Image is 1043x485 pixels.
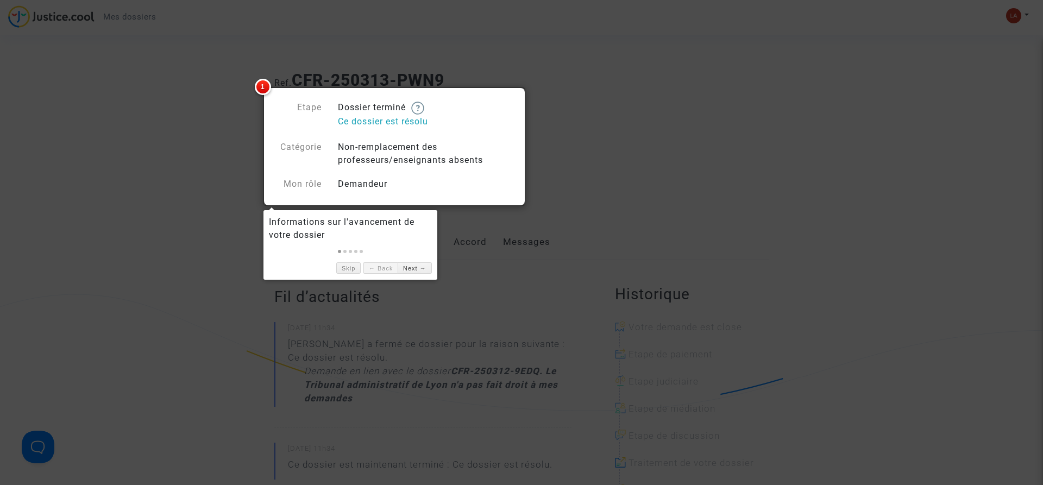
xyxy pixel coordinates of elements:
[398,262,431,274] a: Next →
[269,216,432,242] div: Informations sur l'avancement de votre dossier
[338,115,513,128] p: Ce dossier est résolu
[266,141,330,167] div: Catégorie
[266,178,330,191] div: Mon rôle
[411,102,424,115] img: help.svg
[255,79,271,95] span: 1
[330,178,521,191] div: Demandeur
[330,141,521,167] div: Non-remplacement des professeurs/enseignants absents
[363,262,398,274] a: ← Back
[266,101,330,130] div: Etape
[336,262,361,274] a: Skip
[330,101,521,130] div: Dossier terminé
